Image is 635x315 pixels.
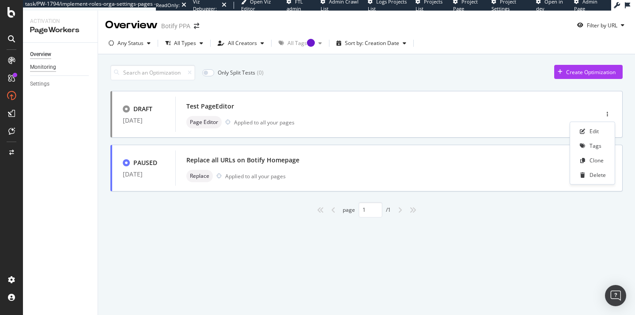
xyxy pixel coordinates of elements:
div: Applied to all your pages [225,172,286,180]
span: Replace [190,173,209,179]
div: Monitoring [30,63,56,72]
div: Any Status [117,41,144,46]
div: All Types [174,41,196,46]
div: Botify PPA [161,22,190,30]
div: Activation [30,18,91,25]
div: Only Split Tests [218,69,255,76]
button: All Types [162,36,207,50]
div: Edit [590,127,599,135]
div: angle-left [328,203,339,217]
div: [DATE] [123,117,165,124]
div: Tags [590,142,601,150]
div: PageWorkers [30,25,91,35]
div: Overview [30,50,51,59]
div: angle-right [394,203,406,217]
div: Delete [590,171,606,179]
div: Test PageEditor [186,102,234,111]
input: Search an Optimization [110,65,195,80]
div: [DATE] [123,171,165,178]
a: Settings [30,79,91,89]
div: Create Optimization [566,68,616,76]
a: Monitoring [30,63,91,72]
div: All Tags [287,41,315,46]
button: All Creators [214,36,268,50]
div: Replace all URLs on Botify Homepage [186,156,299,165]
div: Tooltip anchor [307,39,315,47]
div: ( 0 ) [257,69,264,76]
div: Clone [590,157,604,164]
div: Settings [30,79,49,89]
button: Sort by: Creation Date [333,36,410,50]
div: arrow-right-arrow-left [194,23,199,29]
div: Sort by: Creation Date [345,41,399,46]
div: Filter by URL [587,22,617,29]
div: Overview [105,18,158,33]
div: neutral label [186,170,213,182]
button: Create Optimization [554,65,623,79]
button: Filter by URL [574,18,628,32]
div: page / 1 [343,202,391,217]
button: Any Status [105,36,154,50]
div: angles-right [406,203,420,217]
span: Page Editor [190,120,218,125]
div: PAUSED [133,158,157,167]
button: All TagsTooltip anchor [275,36,325,50]
a: Overview [30,50,91,59]
div: angles-left [314,203,328,217]
div: neutral label [186,116,222,128]
div: Applied to all your pages [234,119,295,126]
div: DRAFT [133,105,152,113]
div: ReadOnly: [156,2,180,9]
div: All Creators [228,41,257,46]
div: Open Intercom Messenger [605,285,626,306]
